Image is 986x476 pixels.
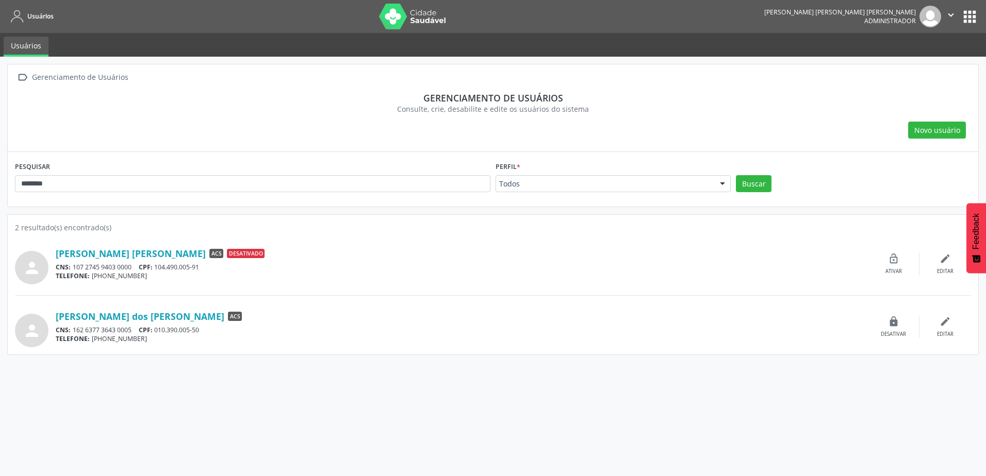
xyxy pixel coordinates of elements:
div: Ativar [885,268,902,275]
div: 2 resultado(s) encontrado(s) [15,222,971,233]
button: Feedback - Mostrar pesquisa [966,203,986,273]
label: PESQUISAR [15,159,50,175]
a: Usuários [7,8,54,25]
div: Editar [937,331,954,338]
span: Administrador [864,16,916,25]
a: [PERSON_NAME] [PERSON_NAME] [56,248,206,259]
span: CPF: [139,326,153,334]
div: Editar [937,268,954,275]
span: ACS [228,312,242,321]
div: Desativar [881,331,906,338]
div: Gerenciamento de usuários [22,92,964,104]
span: Novo usuário [914,125,960,135]
span: CNS: [56,326,71,334]
button: Novo usuário [908,122,966,139]
i: person [23,259,41,277]
i: lock [888,316,899,327]
i:  [15,70,30,85]
button: apps [961,8,979,26]
div: [PHONE_NUMBER] [56,334,868,343]
span: Todos [499,179,710,189]
button:  [941,6,961,27]
span: Feedback [972,213,981,249]
i: edit [940,316,951,327]
button: Buscar [736,175,771,193]
i: lock_open [888,253,899,264]
span: ACS [209,249,223,258]
span: TELEFONE: [56,271,90,280]
i: person [23,321,41,340]
i:  [945,9,957,21]
label: Perfil [496,159,520,175]
img: img [919,6,941,27]
div: Consulte, crie, desabilite e edite os usuários do sistema [22,104,964,114]
span: CPF: [139,263,153,271]
div: 107 2745 9403 0000 104.490.005-91 [56,263,868,271]
span: TELEFONE: [56,334,90,343]
div: 162 6377 3643 0005 010.390.005-50 [56,326,868,334]
a: Usuários [4,37,48,57]
span: Usuários [27,12,54,21]
span: CNS: [56,263,71,271]
div: Gerenciamento de Usuários [30,70,130,85]
i: edit [940,253,951,264]
span: Desativado [227,249,265,258]
div: [PERSON_NAME] [PERSON_NAME] [PERSON_NAME] [764,8,916,16]
a: [PERSON_NAME] dos [PERSON_NAME] [56,311,224,322]
div: [PHONE_NUMBER] [56,271,868,280]
a:  Gerenciamento de Usuários [15,70,130,85]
